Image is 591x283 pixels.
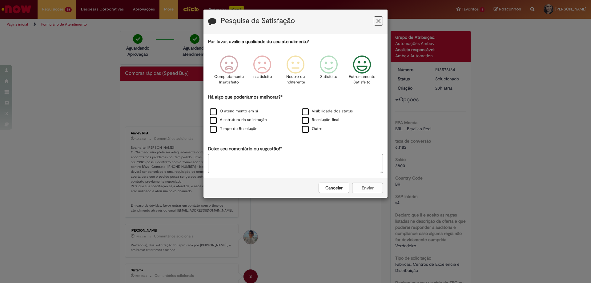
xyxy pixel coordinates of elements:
[320,74,337,80] p: Satisfeito
[284,74,307,85] p: Neutro ou indiferente
[210,117,267,123] label: A estrutura da solicitação
[208,146,282,152] label: Deixe seu comentário ou sugestão!*
[349,74,375,85] p: Extremamente Satisfeito
[319,183,349,193] button: Cancelar
[302,126,323,132] label: Outro
[346,51,378,93] div: Extremamente Satisfeito
[280,51,311,93] div: Neutro ou indiferente
[213,51,244,93] div: Completamente Insatisfeito
[210,126,258,132] label: Tempo de Resolução
[214,74,244,85] p: Completamente Insatisfeito
[210,108,258,114] label: O atendimento em si
[221,17,295,25] label: Pesquisa de Satisfação
[302,108,353,114] label: Visibilidade dos status
[208,38,309,45] label: Por favor, avalie a qualidade do seu atendimento*
[313,51,344,93] div: Satisfeito
[252,74,272,80] p: Insatisfeito
[208,94,383,134] div: Há algo que poderíamos melhorar?*
[302,117,339,123] label: Resolução final
[247,51,278,93] div: Insatisfeito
